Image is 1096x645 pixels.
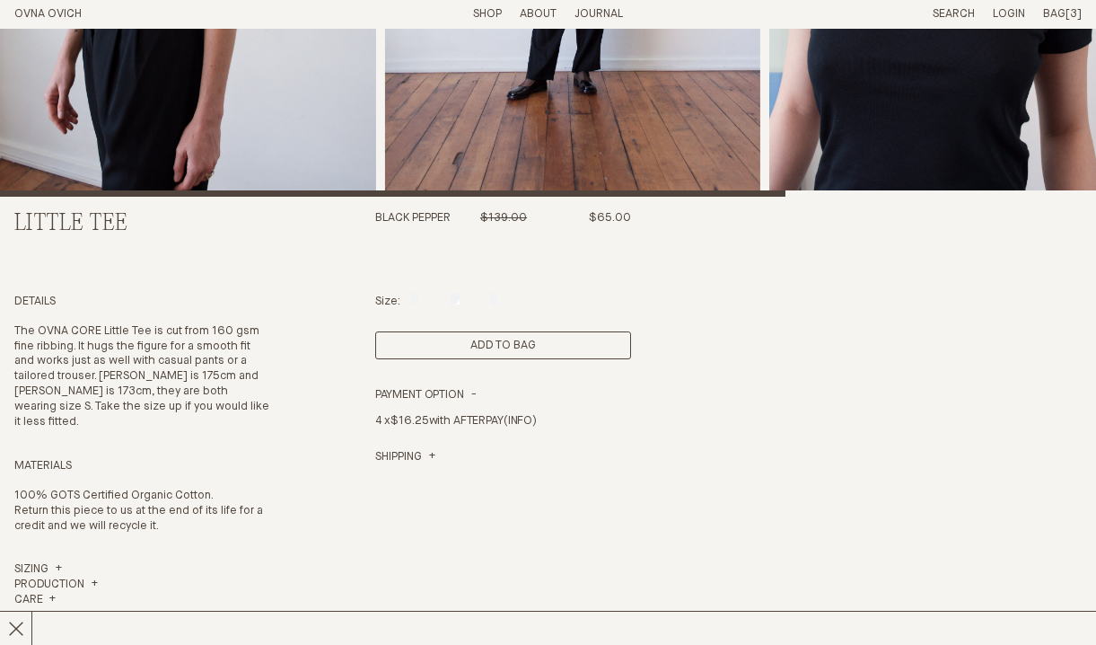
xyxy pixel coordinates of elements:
summary: Payment Option [375,388,477,403]
summary: About [520,7,557,22]
a: Login [993,8,1025,20]
a: Search [933,8,975,20]
summary: Production [14,578,98,593]
label: S [411,296,417,307]
a: Journal [574,8,623,20]
a: Sizing [14,562,62,578]
h3: Black Pepper [375,211,451,280]
h4: Details [14,295,270,310]
a: Home [14,8,82,20]
div: 4 x with AFTERPAY [375,403,631,451]
a: Shipping [375,450,435,465]
h4: Materials [14,459,270,474]
span: $16.25 [390,415,428,427]
a: Shop [473,8,502,20]
a: (INFO) [504,415,537,427]
label: M [450,296,460,307]
span: $139.00 [480,212,527,224]
span: The OVNA CORE Little Tee is cut from 160 gsm fine ribbing. It hugs the figure for a smooth fit an... [14,325,269,428]
summary: Care [14,593,56,608]
button: Add product to cart [375,331,631,359]
span: Bag [1043,8,1065,20]
span: [3] [1065,8,1082,20]
span: $65.00 [589,212,631,224]
h2: Little Tee [14,211,270,237]
p: 100% GOTS Certified Organic Cotton. Return this piece to us at the end of its life for a credit a... [14,489,270,535]
p: Size: [375,295,400,310]
label: L [491,296,496,307]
